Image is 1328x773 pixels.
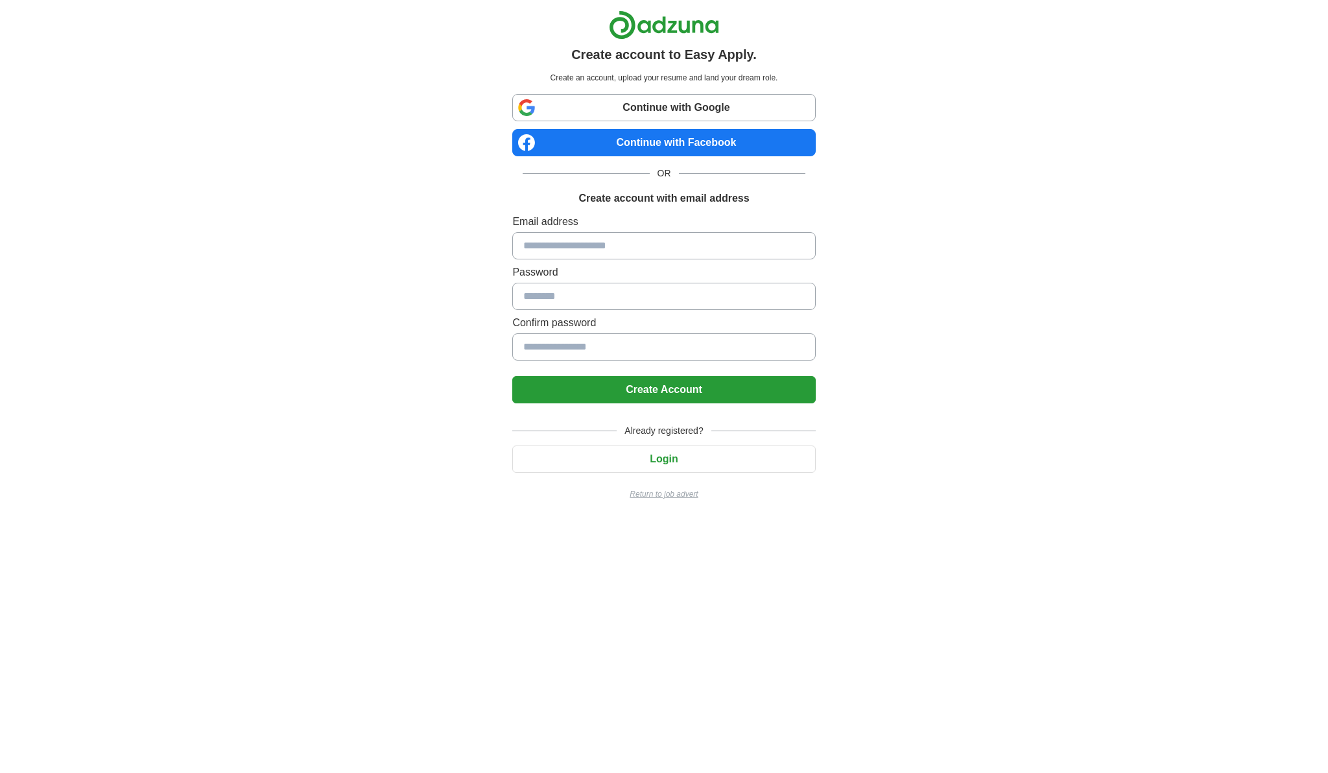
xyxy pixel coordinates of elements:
[650,167,679,180] span: OR
[512,376,815,403] button: Create Account
[617,424,711,438] span: Already registered?
[512,446,815,473] button: Login
[512,214,815,230] label: Email address
[609,10,719,40] img: Adzuna logo
[512,265,815,280] label: Password
[512,94,815,121] a: Continue with Google
[571,45,757,64] h1: Create account to Easy Apply.
[515,72,812,84] p: Create an account, upload your resume and land your dream role.
[512,453,815,464] a: Login
[512,129,815,156] a: Continue with Facebook
[512,315,815,331] label: Confirm password
[512,488,815,500] a: Return to job advert
[578,191,749,206] h1: Create account with email address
